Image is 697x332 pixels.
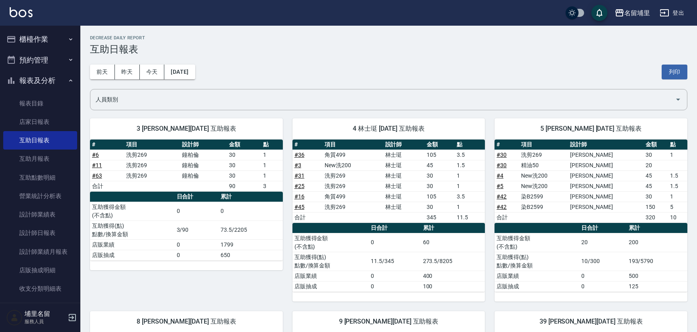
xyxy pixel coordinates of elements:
[627,233,687,252] td: 200
[219,221,283,239] td: 73.5/2205
[579,223,627,233] th: 日合計
[668,140,687,150] th: 點
[292,252,369,271] td: 互助獲得(點) 點數/換算金額
[644,150,668,160] td: 30
[3,187,77,205] a: 營業統計分析表
[3,70,77,91] button: 報表及分析
[294,172,305,179] a: #31
[261,160,283,170] td: 1
[455,140,485,150] th: 點
[495,140,519,150] th: #
[292,223,485,292] table: a dense table
[90,44,687,55] h3: 互助日報表
[90,65,115,79] button: 前天
[292,233,369,252] td: 互助獲得金額 (不含點)
[90,140,124,150] th: #
[504,318,678,326] span: 39 [PERSON_NAME][DATE] 互助報表
[421,271,485,281] td: 400
[3,113,77,131] a: 店家日報表
[261,170,283,181] td: 1
[3,224,77,242] a: 設計師日報表
[568,191,643,202] td: [PERSON_NAME]
[3,243,77,261] a: 設計師業績月報表
[455,191,485,202] td: 3.5
[455,202,485,212] td: 1
[302,125,476,133] span: 4 林士珽 [DATE] 互助報表
[497,193,507,200] a: #42
[579,252,627,271] td: 10/300
[219,202,283,221] td: 0
[3,94,77,113] a: 報表目錄
[369,281,421,292] td: 0
[383,150,425,160] td: 林士珽
[668,212,687,223] td: 10
[90,140,283,192] table: a dense table
[323,202,383,212] td: 洗剪269
[92,162,102,168] a: #11
[668,150,687,160] td: 1
[227,181,261,191] td: 90
[124,170,180,181] td: 洗剪269
[3,150,77,168] a: 互助月報表
[227,170,261,181] td: 30
[90,35,687,40] h2: Decrease Daily Report
[421,233,485,252] td: 60
[90,202,175,221] td: 互助獲得金額 (不含點)
[219,239,283,250] td: 1799
[497,204,507,210] a: #42
[425,212,455,223] td: 345
[294,183,305,189] a: #25
[644,191,668,202] td: 30
[92,152,99,158] a: #6
[504,125,678,133] span: 5 [PERSON_NAME] [DATE] 互助報表
[227,150,261,160] td: 30
[591,5,607,21] button: save
[627,223,687,233] th: 累計
[668,191,687,202] td: 1
[369,252,421,271] td: 11.5/345
[294,152,305,158] a: #36
[124,150,180,160] td: 洗剪269
[3,131,77,150] a: 互助日報表
[175,239,219,250] td: 0
[115,65,140,79] button: 昨天
[627,271,687,281] td: 500
[261,181,283,191] td: 3
[294,204,305,210] a: #45
[100,318,273,326] span: 8 [PERSON_NAME][DATE] 互助報表
[579,233,627,252] td: 20
[495,252,579,271] td: 互助獲得(點) 點數/換算金額
[124,160,180,170] td: 洗剪269
[124,140,180,150] th: 項目
[495,271,579,281] td: 店販業績
[383,202,425,212] td: 林士珽
[100,125,273,133] span: 3 [PERSON_NAME][DATE] 互助報表
[644,181,668,191] td: 45
[425,160,455,170] td: 45
[495,212,519,223] td: 合計
[644,140,668,150] th: 金額
[10,7,33,17] img: Logo
[627,281,687,292] td: 125
[644,212,668,223] td: 320
[323,140,383,150] th: 項目
[644,202,668,212] td: 150
[219,192,283,202] th: 累計
[668,181,687,191] td: 1.5
[294,193,305,200] a: #16
[3,168,77,187] a: 互助點數明細
[92,172,102,179] a: #63
[425,170,455,181] td: 30
[90,192,283,261] table: a dense table
[383,160,425,170] td: 林士珽
[644,160,668,170] td: 20
[3,301,77,322] button: 客戶管理
[369,271,421,281] td: 0
[323,191,383,202] td: 角質499
[323,150,383,160] td: 角質499
[90,221,175,239] td: 互助獲得(點) 點數/換算金額
[644,170,668,181] td: 45
[568,181,643,191] td: [PERSON_NAME]
[292,281,369,292] td: 店販抽成
[495,140,687,223] table: a dense table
